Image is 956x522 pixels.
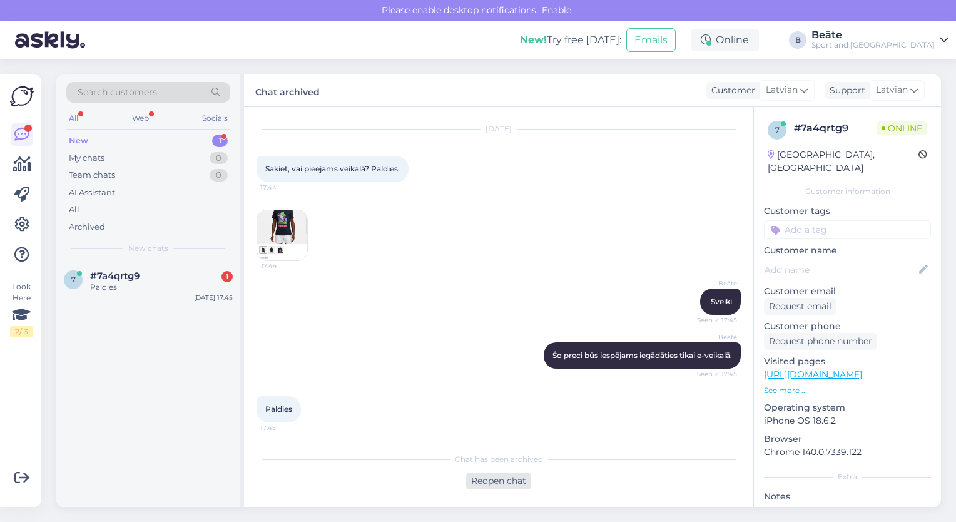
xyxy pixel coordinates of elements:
[520,33,621,48] div: Try free [DATE]:
[764,355,931,368] p: Visited pages
[66,110,81,126] div: All
[764,285,931,298] p: Customer email
[764,333,877,350] div: Request phone number
[766,83,798,97] span: Latvian
[69,203,79,216] div: All
[877,121,927,135] span: Online
[255,82,320,99] label: Chat archived
[765,263,917,277] input: Add name
[691,29,759,51] div: Online
[10,281,33,337] div: Look Here
[764,414,931,427] p: iPhone OS 18.6.2
[210,169,228,182] div: 0
[261,261,308,270] span: 17:44
[257,210,307,260] img: Attachment
[260,423,307,432] span: 17:45
[706,84,755,97] div: Customer
[265,404,292,414] span: Paldies
[764,320,931,333] p: Customer phone
[10,326,33,337] div: 2 / 3
[10,84,34,108] img: Askly Logo
[764,298,836,315] div: Request email
[764,369,862,380] a: [URL][DOMAIN_NAME]
[69,221,105,233] div: Archived
[811,40,935,50] div: Sportland [GEOGRAPHIC_DATA]
[90,282,233,293] div: Paldies
[764,471,931,483] div: Extra
[794,121,877,136] div: # 7a4qrtg9
[71,275,76,284] span: 7
[265,164,400,173] span: Sakiet, vai pieejams veikalā? Paldies.
[538,4,575,16] span: Enable
[825,84,865,97] div: Support
[455,454,543,465] span: Chat has been archived
[210,152,228,165] div: 0
[764,244,931,257] p: Customer name
[90,270,140,282] span: #7a4qrtg9
[764,490,931,503] p: Notes
[711,297,732,306] span: Sveiki
[764,205,931,218] p: Customer tags
[876,83,908,97] span: Latvian
[200,110,230,126] div: Socials
[130,110,151,126] div: Web
[128,243,168,254] span: New chats
[69,187,115,199] div: AI Assistant
[690,369,737,379] span: Seen ✓ 17:45
[775,125,780,135] span: 7
[69,169,115,182] div: Team chats
[764,432,931,446] p: Browser
[552,351,732,360] span: Šo preci būs iespējams iegādāties tikai e-veikalā.
[69,135,88,147] div: New
[78,86,157,99] span: Search customers
[764,220,931,239] input: Add a tag
[789,31,806,49] div: B
[811,30,935,40] div: Beāte
[690,332,737,342] span: Beāte
[221,271,233,282] div: 1
[212,135,228,147] div: 1
[690,279,737,288] span: Beāte
[690,315,737,325] span: Seen ✓ 17:45
[764,401,931,414] p: Operating system
[768,148,918,175] div: [GEOGRAPHIC_DATA], [GEOGRAPHIC_DATA]
[520,34,547,46] b: New!
[466,473,531,489] div: Reopen chat
[626,28,676,52] button: Emails
[811,30,948,50] a: BeāteSportland [GEOGRAPHIC_DATA]
[260,183,307,192] span: 17:44
[764,186,931,197] div: Customer information
[194,293,233,302] div: [DATE] 17:45
[69,152,104,165] div: My chats
[257,123,741,135] div: [DATE]
[764,385,931,396] p: See more ...
[764,446,931,459] p: Chrome 140.0.7339.122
